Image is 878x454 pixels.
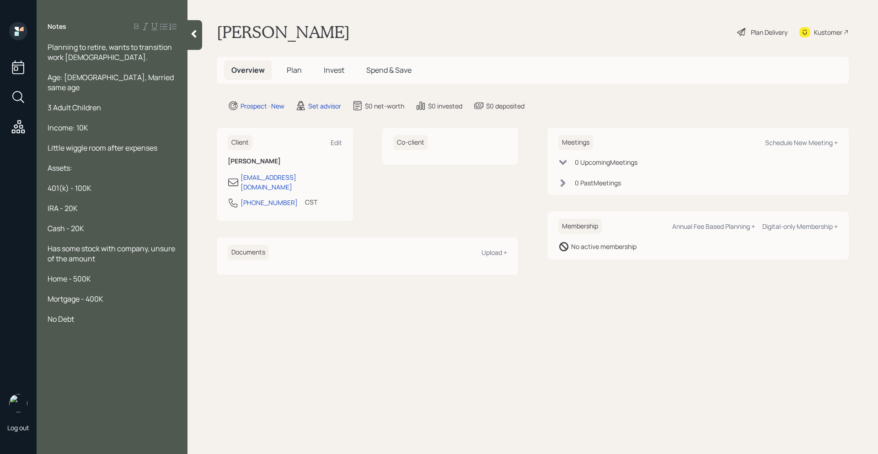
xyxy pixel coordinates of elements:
[486,101,525,111] div: $0 deposited
[287,65,302,75] span: Plan
[762,222,838,231] div: Digital-only Membership +
[48,183,91,193] span: 401(k) - 100K
[331,138,342,147] div: Edit
[482,248,507,257] div: Upload +
[48,243,177,264] span: Has some stock with company, unsure of the amount
[308,101,341,111] div: Set advisor
[48,223,84,233] span: Cash - 20K
[672,222,755,231] div: Annual Fee Based Planning +
[9,394,27,412] img: retirable_logo.png
[571,242,637,251] div: No active membership
[217,22,350,42] h1: [PERSON_NAME]
[366,65,412,75] span: Spend & Save
[48,274,91,284] span: Home - 500K
[48,103,101,113] span: 3 Adult Children
[558,219,602,234] h6: Membership
[765,138,838,147] div: Schedule New Meeting +
[751,27,787,37] div: Plan Delivery
[48,123,88,133] span: Income: 10K
[48,72,175,92] span: Age: [DEMOGRAPHIC_DATA], Married same age
[814,27,842,37] div: Kustomer
[365,101,404,111] div: $0 net-worth
[324,65,344,75] span: Invest
[48,163,72,173] span: Assets:
[228,157,342,165] h6: [PERSON_NAME]
[48,143,157,153] span: Little wiggle room after expenses
[228,135,252,150] h6: Client
[241,101,284,111] div: Prospect · New
[428,101,462,111] div: $0 invested
[231,65,265,75] span: Overview
[241,198,298,207] div: [PHONE_NUMBER]
[48,203,78,213] span: IRA - 20K
[48,22,66,31] label: Notes
[393,135,428,150] h6: Co-client
[48,42,173,62] span: Planning to retire, wants to transition work [DEMOGRAPHIC_DATA].
[48,294,103,304] span: Mortgage - 400K
[305,197,317,207] div: CST
[228,245,269,260] h6: Documents
[7,423,29,432] div: Log out
[575,157,637,167] div: 0 Upcoming Meeting s
[558,135,593,150] h6: Meetings
[575,178,621,188] div: 0 Past Meeting s
[241,173,342,192] div: [EMAIL_ADDRESS][DOMAIN_NAME]
[48,314,74,324] span: No Debt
